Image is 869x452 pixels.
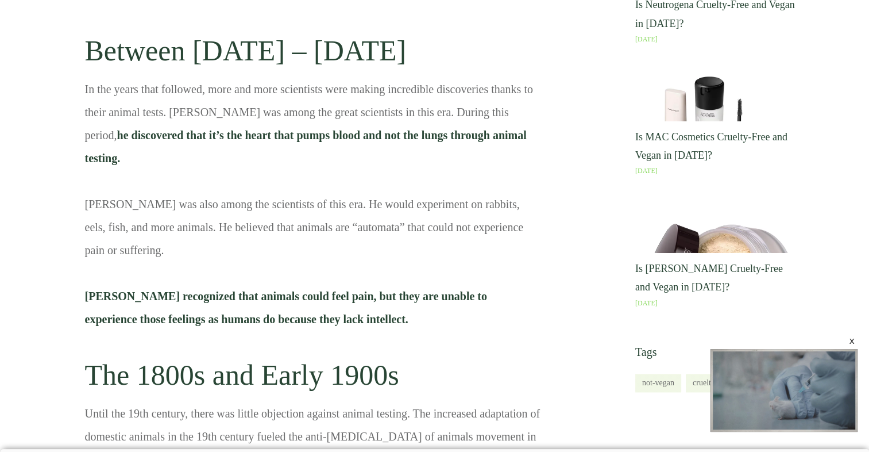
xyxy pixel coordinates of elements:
[85,290,487,325] span: [PERSON_NAME] recognized that animals could feel pain, but they are unable to experience those fe...
[635,299,658,307] a: [DATE]
[635,167,658,175] a: [DATE]
[85,16,542,76] h2: Between [DATE] – [DATE]
[85,129,527,164] span: he discovered that it’s the heart that pumps blood and not the lungs through animal testing.
[693,378,730,387] a: cruelty-free
[642,378,674,387] a: not-vegan
[635,345,796,359] h5: Tags
[85,340,542,401] h2: The 1800s and Early 1900s
[847,336,856,346] div: x
[635,263,783,293] a: Is [PERSON_NAME] Cruelty-Free and Vegan in [DATE]?
[635,35,658,43] a: [DATE]
[85,78,542,339] p: In the years that followed, more and more scientists were making incredible discoveries thanks to...
[635,131,787,161] a: Is MAC Cosmetics Cruelty-Free and Vegan in [DATE]?
[710,349,858,432] div: Video Player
